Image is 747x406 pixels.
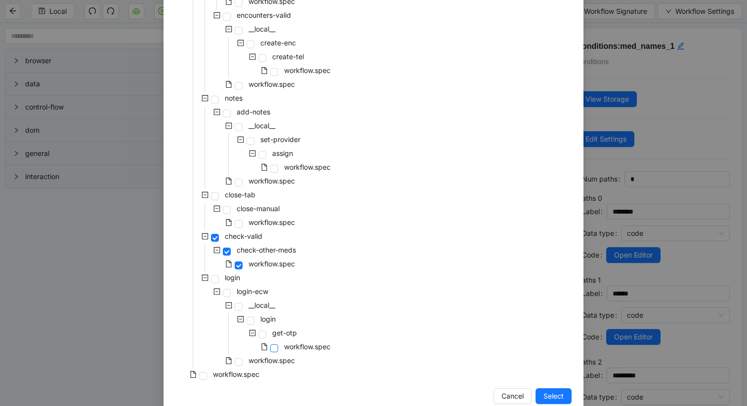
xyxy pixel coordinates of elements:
span: file [225,219,232,226]
span: create-tel [270,51,306,63]
button: Cancel [494,388,532,404]
span: get-otp [270,327,299,339]
span: login [258,313,278,325]
span: minus-square [213,12,220,19]
span: __local__ [247,23,277,35]
span: add-notes [237,108,270,116]
span: workflow.spec [249,218,295,226]
span: workflow.spec [247,217,297,228]
span: minus-square [249,150,256,157]
span: notes [223,92,245,104]
button: Select [536,388,572,404]
span: workflow.spec [211,369,261,380]
span: file [225,178,232,185]
span: workflow.spec [249,356,295,365]
span: minus-square [213,205,220,212]
span: minus-square [249,53,256,60]
span: login [225,273,240,282]
span: close-manual [235,203,282,215]
span: minus-square [202,233,208,240]
span: login [260,315,276,323]
span: workflow.spec [282,65,332,76]
span: minus-square [213,288,220,295]
span: minus-square [249,330,256,336]
span: workflow.spec [284,342,331,351]
span: file [261,164,268,171]
span: workflow.spec [282,341,332,353]
span: add-notes [235,106,272,118]
span: close-tab [223,189,257,201]
span: workflow.spec [249,80,295,88]
span: workflow.spec [284,163,331,171]
span: get-otp [272,329,297,337]
span: login [223,272,242,284]
span: close-tab [225,190,255,199]
span: minus-square [213,109,220,115]
span: __local__ [249,301,275,309]
span: workflow.spec [247,258,297,270]
span: set-provider [258,134,302,146]
span: check-other-meds [235,244,298,256]
span: workflow.spec [282,161,332,173]
span: workflow.spec [247,78,297,90]
span: create-enc [258,37,298,49]
span: minus-square [225,122,232,129]
span: create-enc [260,38,296,47]
span: workflow.spec [247,175,297,187]
span: __local__ [249,25,275,33]
span: check-valid [223,230,264,242]
span: assign [270,148,295,159]
span: set-provider [260,135,300,144]
span: file [225,260,232,267]
span: file [261,67,268,74]
span: minus-square [237,136,244,143]
span: create-tel [272,52,304,61]
span: check-other-meds [237,246,296,254]
span: minus-square [225,26,232,33]
span: minus-square [237,39,244,46]
span: minus-square [213,247,220,254]
span: workflow.spec [247,355,297,367]
span: file [190,371,197,378]
span: close-manual [237,204,280,213]
span: notes [225,94,243,102]
span: workflow.spec [249,259,295,268]
span: workflow.spec [249,177,295,185]
span: file [225,81,232,88]
span: __local__ [247,299,277,311]
span: check-valid [225,232,262,240]
span: workflow.spec [213,370,259,378]
span: encounters-valid [237,11,291,19]
span: minus-square [225,302,232,309]
span: Select [543,391,564,402]
span: __local__ [249,121,275,130]
span: __local__ [247,120,277,132]
span: Cancel [501,391,524,402]
span: file [261,343,268,350]
span: login-ecw [235,286,270,297]
span: login-ecw [237,287,268,295]
span: minus-square [202,95,208,102]
span: assign [272,149,293,157]
span: workflow.spec [284,66,331,74]
span: minus-square [237,316,244,323]
span: minus-square [202,274,208,281]
span: minus-square [202,191,208,198]
span: encounters-valid [235,9,293,21]
span: file [225,357,232,364]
